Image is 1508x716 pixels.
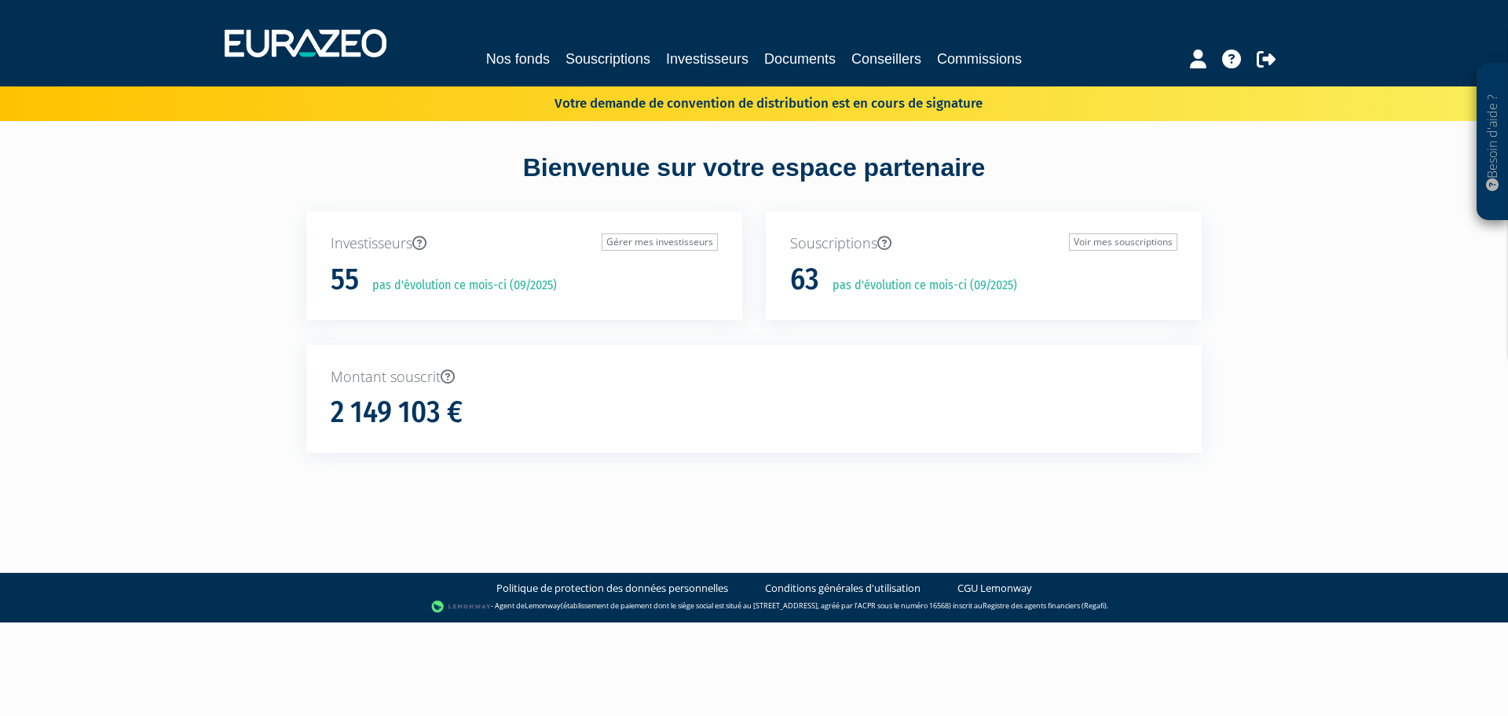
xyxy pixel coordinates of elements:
a: Registre des agents financiers (Regafi) [983,601,1107,611]
a: Souscriptions [565,48,650,70]
a: Nos fonds [486,48,550,70]
p: Besoin d'aide ? [1484,72,1502,213]
a: Gérer mes investisseurs [602,233,718,251]
div: - Agent de (établissement de paiement dont le siège social est situé au [STREET_ADDRESS], agréé p... [16,599,1492,615]
p: pas d'évolution ce mois-ci (09/2025) [822,277,1017,295]
p: Votre demande de convention de distribution est en cours de signature [509,90,983,113]
h1: 2 149 103 € [331,396,463,429]
a: Politique de protection des données personnelles [496,581,728,596]
a: Commissions [937,48,1022,70]
h1: 63 [790,263,819,296]
a: Voir mes souscriptions [1069,233,1177,251]
p: Investisseurs [331,233,718,254]
a: Investisseurs [666,48,749,70]
a: Documents [764,48,836,70]
a: Conseillers [851,48,921,70]
img: logo-lemonway.png [431,599,492,615]
h1: 55 [331,263,359,296]
a: CGU Lemonway [957,581,1032,596]
p: pas d'évolution ce mois-ci (09/2025) [361,277,557,295]
p: Souscriptions [790,233,1177,254]
p: Montant souscrit [331,367,1177,387]
a: Lemonway [525,601,561,611]
img: 1732889491-logotype_eurazeo_blanc_rvb.png [225,29,386,57]
a: Conditions générales d'utilisation [765,581,921,596]
div: Bienvenue sur votre espace partenaire [295,150,1213,211]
